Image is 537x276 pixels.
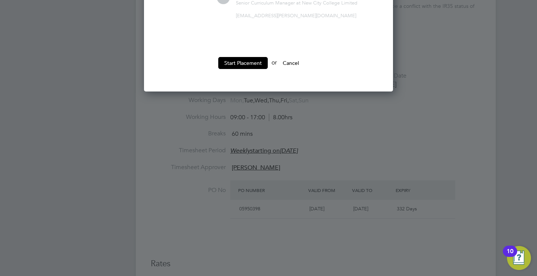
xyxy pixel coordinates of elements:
[236,12,356,19] span: [EMAIL_ADDRESS][PERSON_NAME][DOMAIN_NAME]
[507,246,531,270] button: Open Resource Center, 10 new notifications
[218,57,268,69] button: Start Placement
[277,57,305,69] button: Cancel
[507,251,513,261] div: 10
[156,57,381,76] li: or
